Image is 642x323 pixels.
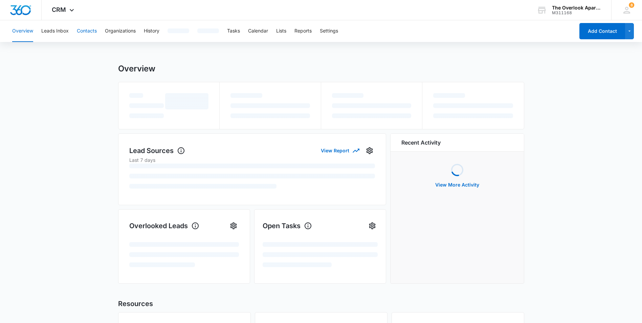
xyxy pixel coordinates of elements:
button: Settings [320,20,338,42]
span: CRM [52,6,66,13]
button: Add Contact [579,23,625,39]
button: Organizations [105,20,136,42]
h2: Resources [118,299,524,309]
button: Leads Inbox [41,20,69,42]
div: account name [552,5,601,10]
button: History [144,20,159,42]
button: Lists [276,20,286,42]
button: Reports [294,20,312,42]
p: Last 7 days [129,156,375,164]
div: account id [552,10,601,15]
h1: Overlooked Leads [129,221,199,231]
h1: Lead Sources [129,146,185,156]
button: Overview [12,20,33,42]
button: Calendar [248,20,268,42]
div: notifications count [629,2,634,8]
h6: Recent Activity [401,138,441,147]
button: Contacts [77,20,97,42]
h1: Open Tasks [263,221,312,231]
button: View Report [321,145,359,156]
button: Settings [364,145,375,156]
button: Settings [367,220,378,231]
span: 8 [629,2,634,8]
button: Tasks [227,20,240,42]
h1: Overview [118,64,155,74]
button: Settings [228,220,239,231]
button: View More Activity [428,177,486,193]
